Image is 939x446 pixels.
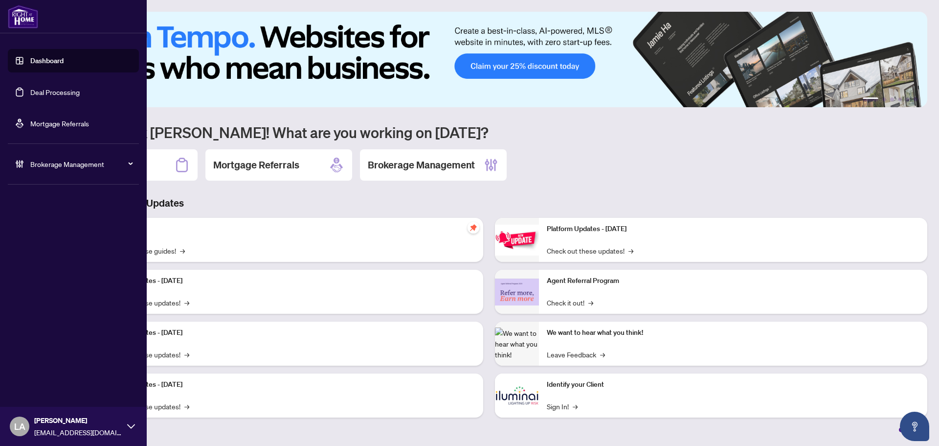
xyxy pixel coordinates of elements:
[495,279,539,305] img: Agent Referral Program
[30,56,64,65] a: Dashboard
[547,297,593,308] a: Check it out!→
[906,97,910,101] button: 5
[882,97,886,101] button: 2
[495,328,539,360] img: We want to hear what you think!
[51,123,927,141] h1: Welcome back [PERSON_NAME]! What are you working on [DATE]?
[30,159,132,169] span: Brokerage Management
[103,276,475,286] p: Platform Updates - [DATE]
[184,401,189,412] span: →
[8,5,38,28] img: logo
[184,297,189,308] span: →
[547,245,633,256] a: Check out these updates!→
[547,276,919,286] p: Agent Referral Program
[547,379,919,390] p: Identify your Client
[30,88,80,96] a: Deal Processing
[588,297,593,308] span: →
[180,245,185,256] span: →
[103,379,475,390] p: Platform Updates - [DATE]
[890,97,894,101] button: 3
[495,225,539,256] img: Platform Updates - June 23, 2025
[547,328,919,338] p: We want to hear what you think!
[547,224,919,235] p: Platform Updates - [DATE]
[600,349,605,360] span: →
[468,222,479,234] span: pushpin
[495,374,539,418] img: Identify your Client
[30,119,89,128] a: Mortgage Referrals
[14,420,25,433] span: LA
[914,97,917,101] button: 6
[103,224,475,235] p: Self-Help
[628,245,633,256] span: →
[34,427,122,438] span: [EMAIL_ADDRESS][DOMAIN_NAME]
[573,401,578,412] span: →
[900,412,929,441] button: Open asap
[103,328,475,338] p: Platform Updates - [DATE]
[547,401,578,412] a: Sign In!→
[51,196,927,210] h3: Brokerage & Industry Updates
[51,12,927,107] img: Slide 0
[898,97,902,101] button: 4
[34,415,122,426] span: [PERSON_NAME]
[213,158,299,172] h2: Mortgage Referrals
[368,158,475,172] h2: Brokerage Management
[547,349,605,360] a: Leave Feedback→
[863,97,878,101] button: 1
[184,349,189,360] span: →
